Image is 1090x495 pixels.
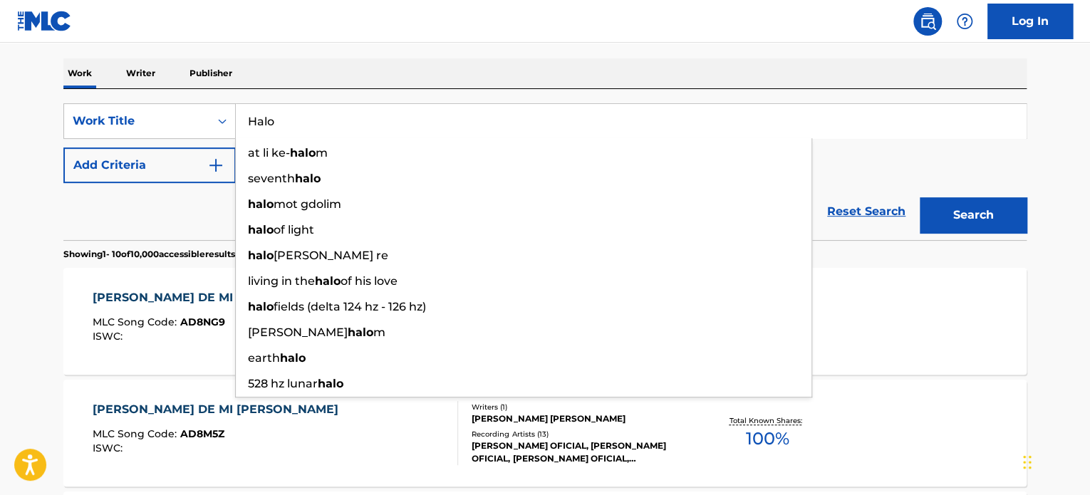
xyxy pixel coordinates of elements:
p: Total Known Shares: [729,415,805,426]
strong: halo [248,197,274,211]
img: search [919,13,936,30]
span: fields (delta 124 hz - 126 hz) [274,300,426,313]
div: Recording Artists ( 13 ) [472,429,687,439]
strong: halo [348,325,373,339]
div: [PERSON_NAME] DE MI [PERSON_NAME] [93,289,346,306]
span: seventh [248,172,295,185]
span: at li ke- [248,146,290,160]
a: Log In [987,4,1073,39]
span: MLC Song Code : [93,316,180,328]
span: [PERSON_NAME] [248,325,348,339]
span: 100 % [745,426,789,452]
span: ISWC : [93,442,126,454]
a: [PERSON_NAME] DE MI [PERSON_NAME]MLC Song Code:AD8M5ZISWC:Writers (1)[PERSON_NAME] [PERSON_NAME]R... [63,380,1027,486]
div: [PERSON_NAME] [PERSON_NAME] [472,412,687,425]
span: 528 hz lunar [248,377,318,390]
span: MLC Song Code : [93,427,180,440]
a: Public Search [913,7,942,36]
span: living in the [248,274,315,288]
span: AD8NG9 [180,316,225,328]
span: of his love [341,274,398,288]
div: Help [950,7,979,36]
p: Publisher [185,58,237,88]
img: 9d2ae6d4665cec9f34b9.svg [207,157,224,174]
div: Drag [1023,441,1032,484]
strong: halo [290,146,316,160]
strong: halo [315,274,341,288]
div: Writers ( 1 ) [472,402,687,412]
span: m [316,146,328,160]
a: Reset Search [820,196,913,227]
p: Writer [122,58,160,88]
span: [PERSON_NAME] re [274,249,388,262]
span: AD8M5Z [180,427,224,440]
span: mot gdolim [274,197,341,211]
strong: halo [248,300,274,313]
strong: halo [280,351,306,365]
span: earth [248,351,280,365]
div: [PERSON_NAME] DE MI [PERSON_NAME] [93,401,346,418]
img: help [956,13,973,30]
form: Search Form [63,103,1027,240]
button: Add Criteria [63,147,236,183]
span: of light [274,223,314,236]
strong: halo [248,223,274,236]
iframe: Chat Widget [1019,427,1090,495]
strong: halo [295,172,321,185]
img: MLC Logo [17,11,72,31]
span: m [373,325,385,339]
p: Showing 1 - 10 of 10,000 accessible results (Total 1,080,115 ) [63,248,301,261]
div: Work Title [73,113,201,130]
a: [PERSON_NAME] DE MI [PERSON_NAME]MLC Song Code:AD8NG9ISWC:Writers (1)[DEMOGRAPHIC_DATA] [PERSON_N... [63,268,1027,375]
strong: halo [318,377,343,390]
div: [PERSON_NAME] OFICIAL, [PERSON_NAME] OFICIAL, [PERSON_NAME] OFICIAL, [PERSON_NAME] OFICIAL, [PERS... [472,439,687,465]
p: Work [63,58,96,88]
strong: halo [248,249,274,262]
button: Search [920,197,1027,233]
span: ISWC : [93,330,126,343]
